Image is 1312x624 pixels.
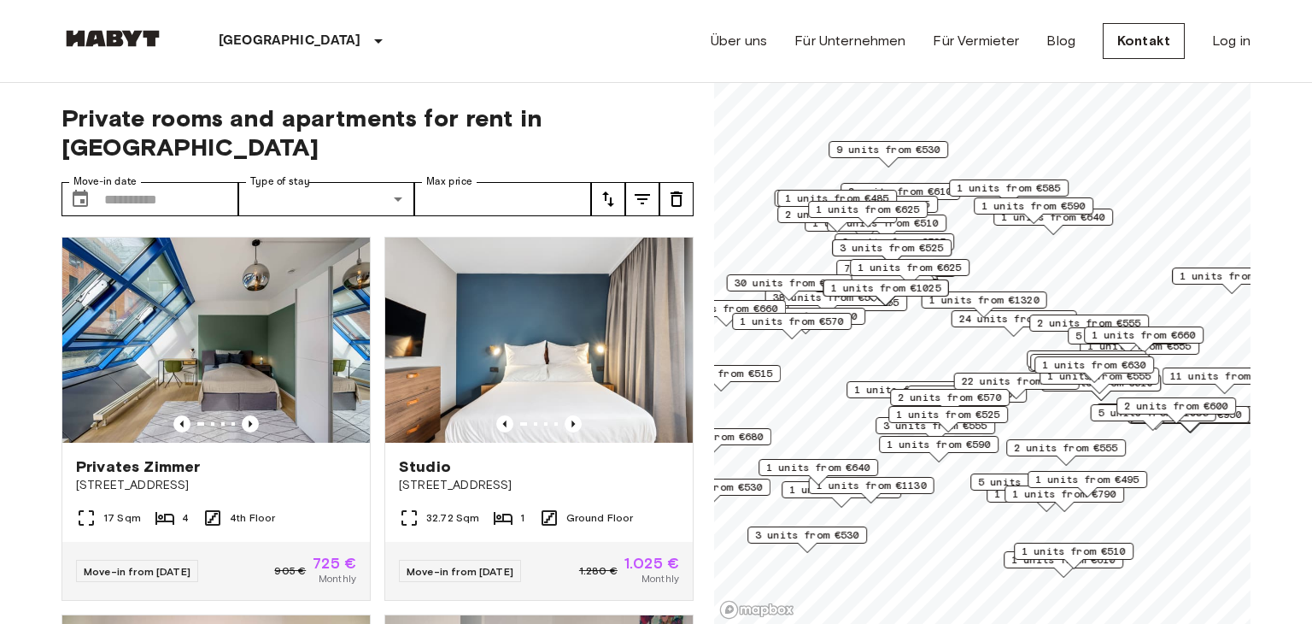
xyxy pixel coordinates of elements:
div: Map marker [1096,403,1215,430]
span: 1 units from €590 [981,198,1086,214]
a: Blog [1046,31,1075,51]
span: 24 units from €530 [959,311,1069,327]
div: Map marker [1030,354,1150,380]
span: 1 units from €625 [816,202,920,217]
span: 22 units from €575 [962,374,1072,389]
span: 1 units from €1025 [831,280,941,296]
div: Map marker [876,417,995,444]
div: Map marker [888,406,1008,433]
a: Für Vermieter [933,31,1019,51]
div: Map marker [1027,350,1146,377]
span: 1 units from €570 [740,314,844,329]
span: 1 units from €680 [659,429,764,444]
span: 2 units from €600 [1124,398,1228,414]
span: 6 units from €950 [1138,407,1242,422]
button: Previous image [242,415,259,433]
a: Für Unternehmen [794,31,905,51]
span: 1.280 € [579,563,618,579]
span: Monthly [319,571,356,586]
span: 1 units from €570 [789,482,893,497]
div: Map marker [727,274,852,301]
span: 11 units from €570 [1170,368,1280,384]
button: Previous image [173,415,190,433]
div: Map marker [952,310,1077,337]
span: 1 units from €625 [858,260,962,275]
span: 1 units from €630 [1042,357,1146,373]
div: Map marker [922,291,1047,318]
span: 1 units from €485 [785,191,889,206]
div: Map marker [1004,551,1123,578]
div: Map marker [835,233,954,260]
div: Map marker [732,313,852,339]
span: 17 Sqm [103,510,141,526]
label: Move-in date [73,174,137,189]
button: Previous image [496,415,513,433]
span: 1 units from €590 [887,437,991,452]
div: Map marker [949,180,1069,206]
div: Map marker [666,300,786,327]
span: 1 units from €585 [957,180,1061,196]
span: 1 units from €510 [1022,544,1126,559]
div: Map marker [970,474,1090,500]
div: Map marker [1163,368,1288,394]
button: tune [659,182,694,216]
span: 7 units from €585 [844,261,948,276]
a: Log in [1212,31,1250,51]
span: [STREET_ADDRESS] [399,477,679,494]
div: Map marker [836,260,956,286]
div: Map marker [746,308,865,334]
span: 4 units from €530 [659,480,763,495]
div: Map marker [782,481,901,508]
span: 2 units from €690 [753,309,858,324]
div: Map marker [879,436,999,462]
span: 1 units from €1130 [817,478,927,493]
span: 3 units from €555 [883,418,987,433]
div: Map marker [1034,356,1154,383]
span: Ground Floor [566,510,634,526]
span: Move-in from [DATE] [407,565,513,578]
span: 1 units from €660 [674,301,778,316]
div: Map marker [1172,268,1291,294]
span: 1 units from €610 [1011,552,1116,568]
div: Map marker [840,183,960,209]
span: 9 units from €530 [836,142,940,157]
span: 2 units from €510 [835,215,939,231]
span: 1 units from €980 [1180,268,1284,284]
span: 4th Floor [230,510,275,526]
div: Map marker [1014,543,1133,569]
div: Map marker [1028,471,1147,497]
a: Mapbox logo [719,600,794,620]
div: Map marker [890,389,1010,415]
span: 1 units from €525 [896,407,1000,422]
div: Map marker [1004,486,1124,512]
span: 5 units from €590 [978,474,1082,490]
div: Map marker [1091,404,1216,431]
button: Previous image [565,415,582,433]
p: [GEOGRAPHIC_DATA] [219,31,361,51]
span: 725 € [313,556,356,571]
div: Map marker [661,365,781,391]
span: 1 units from €640 [1038,355,1142,370]
div: Map marker [907,386,1027,412]
span: Monthly [641,571,679,586]
span: 3 units from €555 [826,197,930,212]
div: Map marker [1006,439,1126,466]
span: 1 units from €640 [766,460,870,475]
span: 1 units from €725 [854,382,958,397]
div: Map marker [809,477,934,503]
div: Map marker [829,141,948,168]
div: Map marker [1084,327,1204,353]
div: Map marker [1116,397,1236,424]
span: 2 units from €555 [1014,440,1118,456]
span: 1 units from €1320 [929,292,1040,308]
span: 2 units from €610 [848,184,952,199]
span: 2 units from €570 [898,390,1002,405]
span: [STREET_ADDRESS] [76,477,356,494]
div: Map marker [823,280,949,306]
span: 3 units from €525 [840,240,944,256]
span: 1 [520,510,524,526]
label: Max price [426,174,472,189]
span: 1 units from €495 [1035,472,1139,487]
span: 1 units from €645 [1034,351,1139,367]
span: Move-in from [DATE] [84,565,190,578]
